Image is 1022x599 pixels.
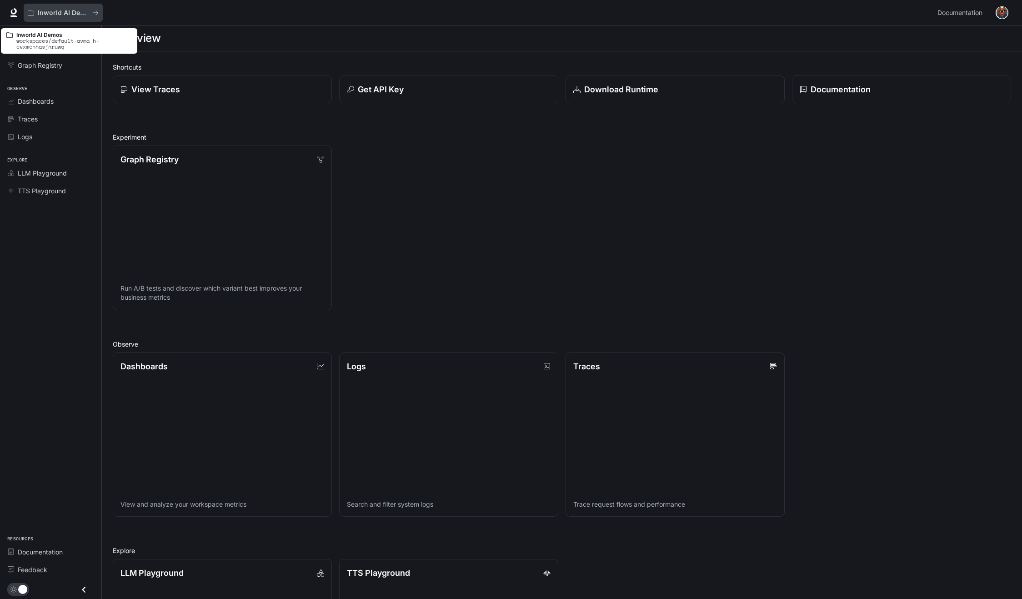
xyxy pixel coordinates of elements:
[16,38,132,50] p: workspaces/default-avma_h-cvxmcnhasjnruwq
[120,500,324,509] p: View and analyze your workspace metrics
[113,62,1011,72] h2: Shortcuts
[566,76,785,103] a: Download Runtime
[573,500,777,509] p: Trace request flows and performance
[18,96,54,106] span: Dashboards
[339,352,558,517] a: LogsSearch and filter system logs
[4,183,98,199] a: TTS Playground
[347,500,551,509] p: Search and filter system logs
[18,565,47,574] span: Feedback
[4,129,98,145] a: Logs
[120,284,324,302] p: Run A/B tests and discover which variant best improves your business metrics
[113,339,1011,349] h2: Observe
[4,57,98,73] a: Graph Registry
[113,132,1011,142] h2: Experiment
[4,544,98,560] a: Documentation
[113,76,332,103] a: View Traces
[339,76,558,103] button: Get API Key
[120,153,179,166] p: Graph Registry
[811,83,871,96] p: Documentation
[113,546,1011,555] h2: Explore
[347,360,366,372] p: Logs
[38,9,89,17] p: Inworld AI Demos
[113,146,332,310] a: Graph RegistryRun A/B tests and discover which variant best improves your business metrics
[18,584,27,594] span: Dark mode toggle
[358,83,404,96] p: Get API Key
[4,111,98,127] a: Traces
[993,4,1011,22] button: User avatar
[573,360,600,372] p: Traces
[24,4,103,22] button: All workspaces
[18,168,67,178] span: LLM Playground
[934,4,989,22] a: Documentation
[120,567,184,579] p: LLM Playground
[792,76,1011,103] a: Documentation
[347,567,410,579] p: TTS Playground
[996,6,1008,19] img: User avatar
[4,93,98,109] a: Dashboards
[937,7,982,19] span: Documentation
[4,165,98,181] a: LLM Playground
[18,186,66,196] span: TTS Playground
[18,132,32,141] span: Logs
[74,580,94,599] button: Close drawer
[113,352,332,517] a: DashboardsView and analyze your workspace metrics
[584,83,658,96] p: Download Runtime
[16,32,132,38] p: Inworld AI Demos
[131,83,180,96] p: View Traces
[4,562,98,578] a: Feedback
[566,352,785,517] a: TracesTrace request flows and performance
[18,114,38,124] span: Traces
[120,360,168,372] p: Dashboards
[18,547,63,557] span: Documentation
[18,60,62,70] span: Graph Registry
